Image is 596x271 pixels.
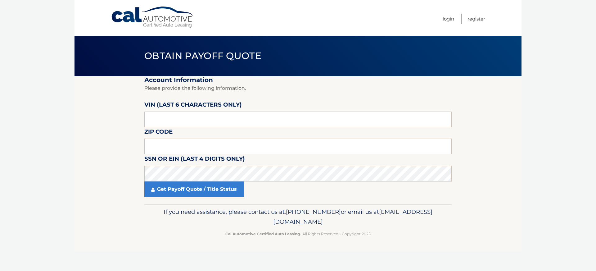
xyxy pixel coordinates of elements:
[148,207,448,227] p: If you need assistance, please contact us at: or email us at
[144,154,245,166] label: SSN or EIN (last 4 digits only)
[148,231,448,237] p: - All Rights Reserved - Copyright 2025
[286,208,341,215] span: [PHONE_NUMBER]
[144,127,173,139] label: Zip Code
[111,6,195,28] a: Cal Automotive
[467,14,485,24] a: Register
[144,100,242,112] label: VIN (last 6 characters only)
[144,76,452,84] h2: Account Information
[144,84,452,93] p: Please provide the following information.
[144,181,244,197] a: Get Payoff Quote / Title Status
[443,14,454,24] a: Login
[225,232,300,236] strong: Cal Automotive Certified Auto Leasing
[144,50,261,62] span: Obtain Payoff Quote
